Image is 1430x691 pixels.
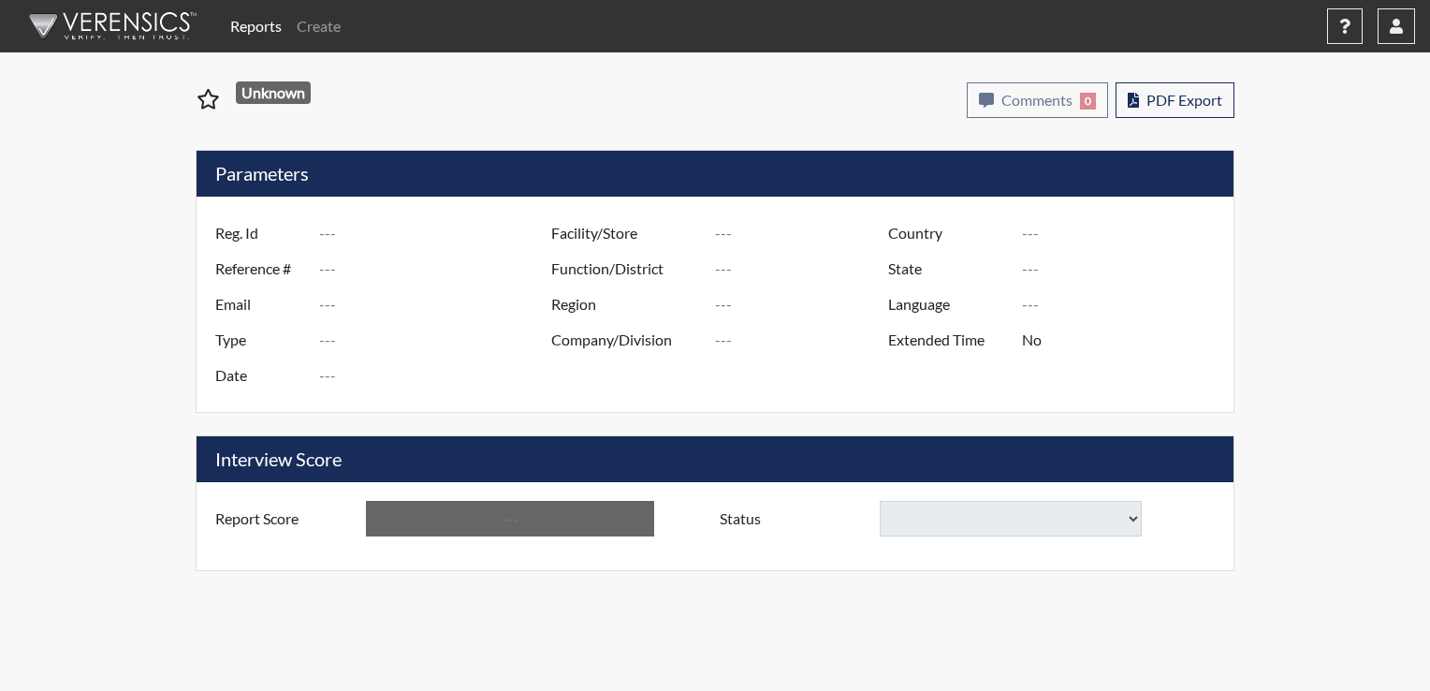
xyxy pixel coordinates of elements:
[201,287,319,322] label: Email
[1022,215,1229,251] input: ---
[1022,251,1229,287] input: ---
[1022,287,1229,322] input: ---
[715,287,893,322] input: ---
[1080,93,1096,110] span: 0
[874,322,1022,358] label: Extended Time
[874,215,1022,251] label: Country
[1001,91,1072,109] span: Comments
[366,501,654,537] input: ---
[201,501,366,537] label: Report Score
[319,215,556,251] input: ---
[319,358,556,393] input: ---
[197,151,1233,197] h5: Parameters
[201,358,319,393] label: Date
[537,287,715,322] label: Region
[967,82,1108,118] button: Comments0
[201,322,319,358] label: Type
[319,322,556,358] input: ---
[537,215,715,251] label: Facility/Store
[289,7,348,45] a: Create
[706,501,1229,537] div: Document a decision to hire or decline a candiate
[223,7,289,45] a: Reports
[197,436,1233,482] h5: Interview Score
[537,251,715,287] label: Function/District
[1146,91,1222,109] span: PDF Export
[1116,82,1234,118] button: PDF Export
[537,322,715,358] label: Company/Division
[715,215,893,251] input: ---
[706,501,880,537] label: Status
[1022,322,1229,358] input: ---
[236,81,312,104] span: Unknown
[874,287,1022,322] label: Language
[715,251,893,287] input: ---
[715,322,893,358] input: ---
[201,215,319,251] label: Reg. Id
[874,251,1022,287] label: State
[319,287,556,322] input: ---
[201,251,319,287] label: Reference #
[319,251,556,287] input: ---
